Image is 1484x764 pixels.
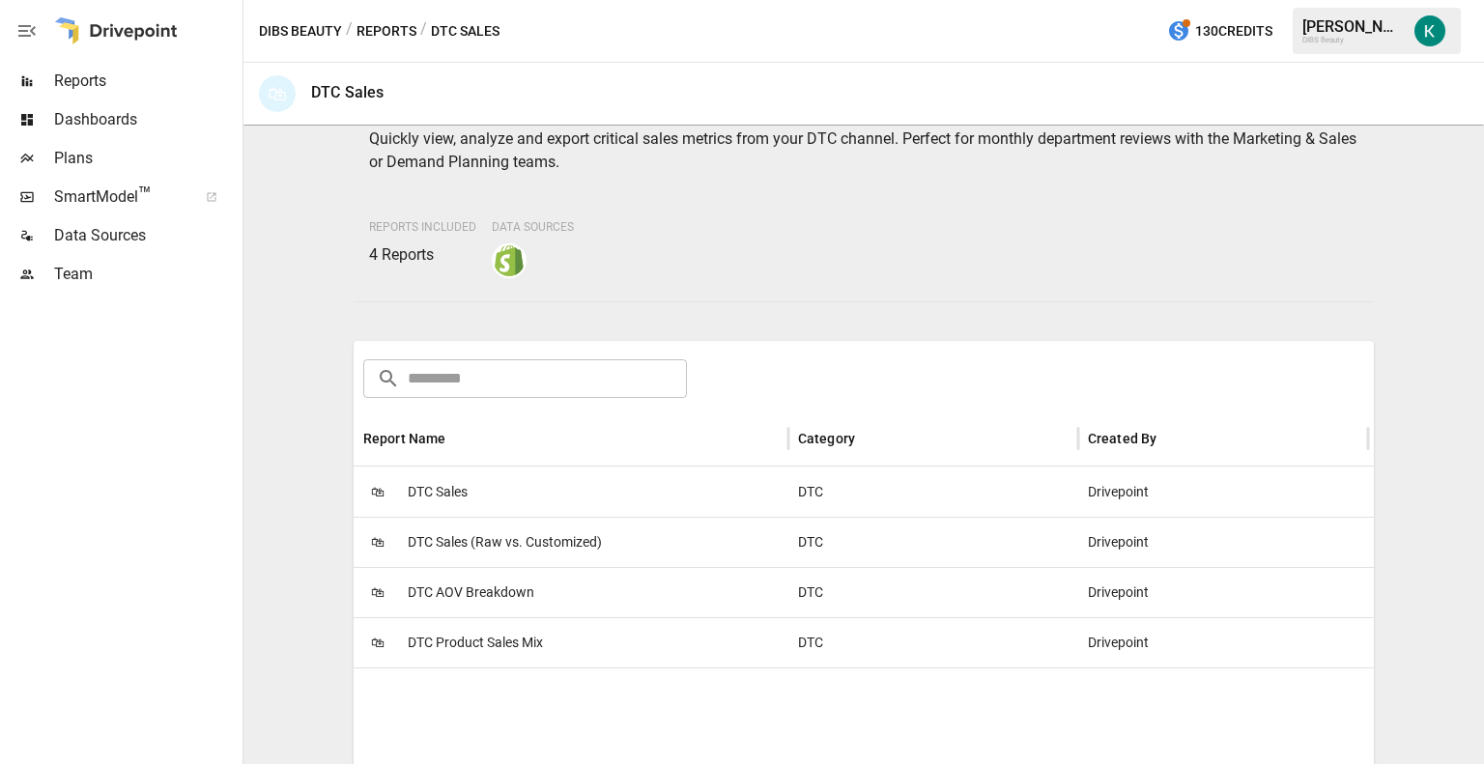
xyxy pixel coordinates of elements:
span: 🛍 [363,628,392,657]
div: DTC [788,467,1078,517]
div: Category [798,431,855,446]
img: Katherine Rose [1414,15,1445,46]
img: shopify [494,245,525,276]
span: Data Sources [492,220,574,234]
div: Report Name [363,431,446,446]
span: Data Sources [54,224,239,247]
span: 130 Credits [1195,19,1272,43]
button: DIBS Beauty [259,19,342,43]
span: Reports [54,70,239,93]
div: Created By [1088,431,1157,446]
span: Team [54,263,239,286]
span: Dashboards [54,108,239,131]
button: Sort [857,425,884,452]
span: SmartModel [54,185,185,209]
div: [PERSON_NAME] [1302,17,1403,36]
div: Drivepoint [1078,567,1368,617]
span: 🛍 [363,477,392,506]
button: Reports [357,19,416,43]
p: 4 Reports [369,243,476,267]
span: DTC Product Sales Mix [408,618,543,667]
span: DTC Sales (Raw vs. Customized) [408,518,602,567]
div: Drivepoint [1078,517,1368,567]
div: 🛍 [259,75,296,112]
span: 🛍 [363,527,392,556]
p: Quickly view, analyze and export critical sales metrics from your DTC channel. Perfect for monthl... [369,127,1359,174]
div: / [420,19,427,43]
div: Drivepoint [1078,617,1368,667]
button: Sort [448,425,475,452]
span: Plans [54,147,239,170]
div: Drivepoint [1078,467,1368,517]
span: ™ [138,183,152,207]
div: DTC [788,567,1078,617]
div: DTC Sales [311,83,384,101]
div: DTC [788,517,1078,567]
button: 130Credits [1159,14,1280,49]
span: 🛍 [363,578,392,607]
div: DIBS Beauty [1302,36,1403,44]
div: DTC [788,617,1078,667]
button: Katherine Rose [1403,4,1457,58]
div: / [346,19,353,43]
span: DTC Sales [408,467,468,517]
button: Sort [1158,425,1185,452]
span: DTC AOV Breakdown [408,568,534,617]
span: Reports Included [369,220,476,234]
